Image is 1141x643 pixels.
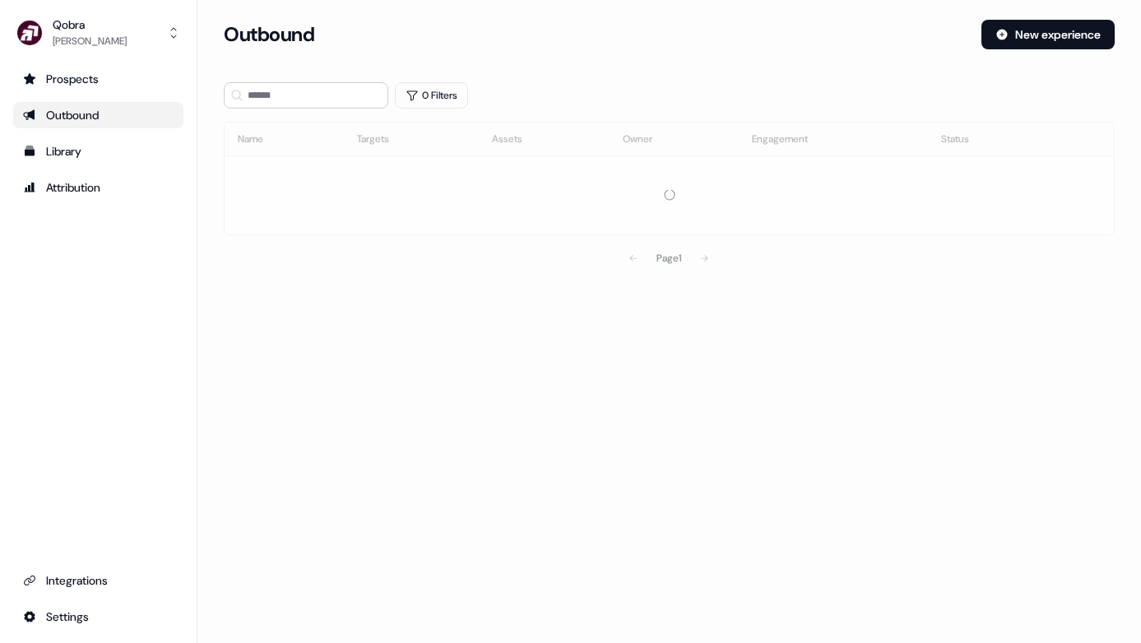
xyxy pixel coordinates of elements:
button: 0 Filters [395,82,468,109]
div: Qobra [53,16,127,33]
div: Integrations [23,572,174,589]
a: Go to integrations [13,567,183,594]
div: Library [23,143,174,160]
button: Qobra[PERSON_NAME] [13,13,183,53]
div: Outbound [23,107,174,123]
div: Prospects [23,71,174,87]
a: Go to templates [13,138,183,164]
div: Settings [23,608,174,625]
button: New experience [981,20,1115,49]
a: Go to prospects [13,66,183,92]
div: [PERSON_NAME] [53,33,127,49]
h3: Outbound [224,22,314,47]
a: Go to attribution [13,174,183,201]
div: Attribution [23,179,174,196]
a: Go to outbound experience [13,102,183,128]
a: Go to integrations [13,604,183,630]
